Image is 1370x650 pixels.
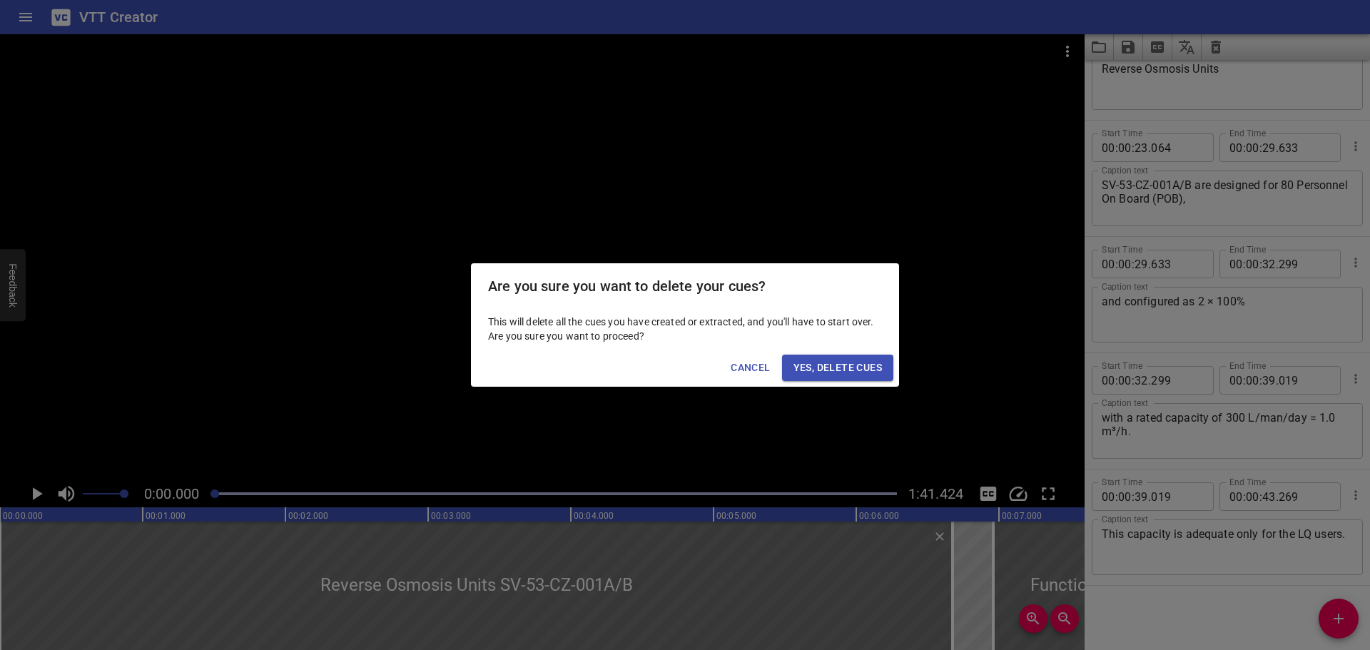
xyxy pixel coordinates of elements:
[782,355,893,381] button: Yes, Delete Cues
[725,355,776,381] button: Cancel
[731,359,770,377] span: Cancel
[471,309,899,349] div: This will delete all the cues you have created or extracted, and you'll have to start over. Are y...
[488,275,882,298] h2: Are you sure you want to delete your cues?
[793,359,882,377] span: Yes, Delete Cues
